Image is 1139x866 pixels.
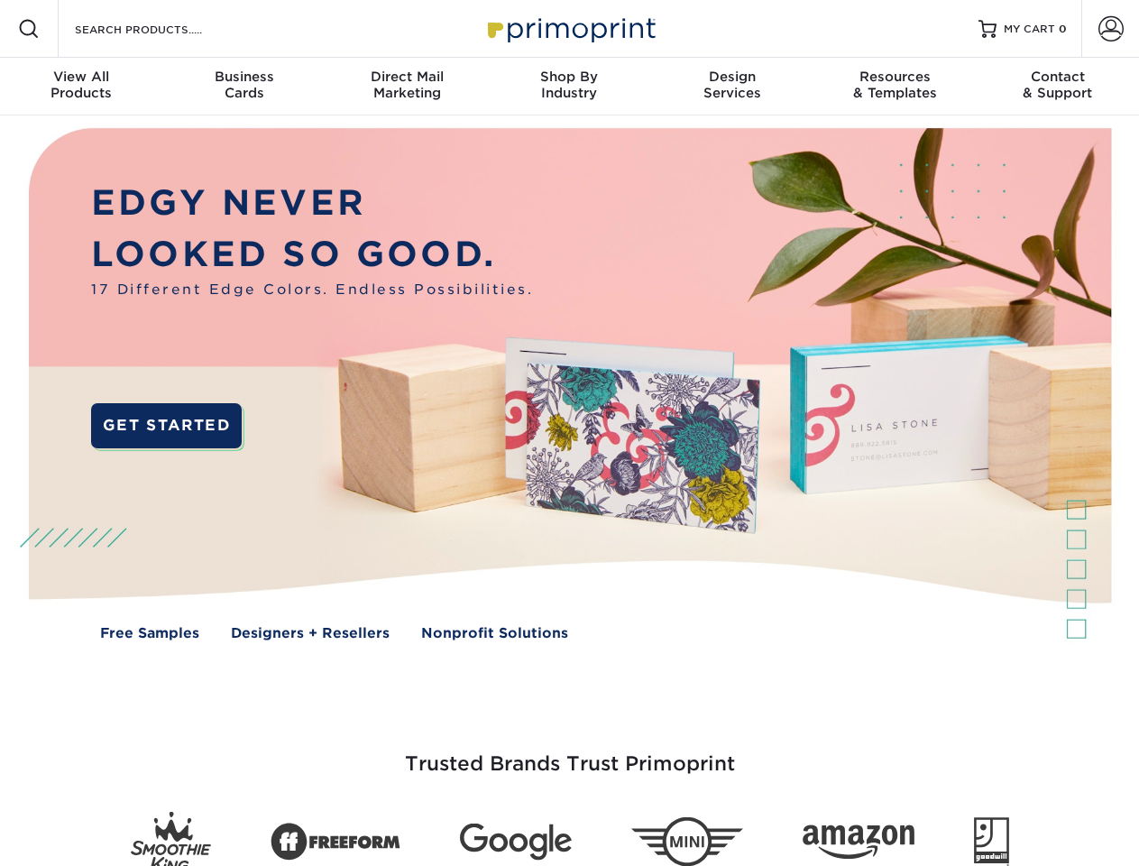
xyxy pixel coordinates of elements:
a: GET STARTED [91,403,242,448]
p: EDGY NEVER [91,178,533,229]
span: Contact [977,69,1139,85]
img: Amazon [803,825,914,860]
a: Nonprofit Solutions [421,623,568,644]
p: LOOKED SO GOOD. [91,229,533,281]
a: Resources& Templates [813,58,976,115]
a: Direct MailMarketing [326,58,488,115]
a: Free Samples [100,623,199,644]
span: MY CART [1004,22,1055,37]
div: Cards [162,69,325,101]
div: & Templates [813,69,976,101]
span: Direct Mail [326,69,488,85]
a: Designers + Resellers [231,623,390,644]
div: Services [651,69,813,101]
span: 17 Different Edge Colors. Endless Possibilities. [91,280,533,300]
span: Resources [813,69,976,85]
img: Google [460,824,572,861]
a: BusinessCards [162,58,325,115]
div: Industry [488,69,650,101]
a: Contact& Support [977,58,1139,115]
span: 0 [1059,23,1067,35]
div: & Support [977,69,1139,101]
span: Design [651,69,813,85]
input: SEARCH PRODUCTS..... [73,18,249,40]
img: Primoprint [480,9,660,48]
a: DesignServices [651,58,813,115]
span: Business [162,69,325,85]
span: Shop By [488,69,650,85]
a: Shop ByIndustry [488,58,650,115]
img: Goodwill [974,817,1009,866]
div: Marketing [326,69,488,101]
h3: Trusted Brands Trust Primoprint [42,709,1098,797]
